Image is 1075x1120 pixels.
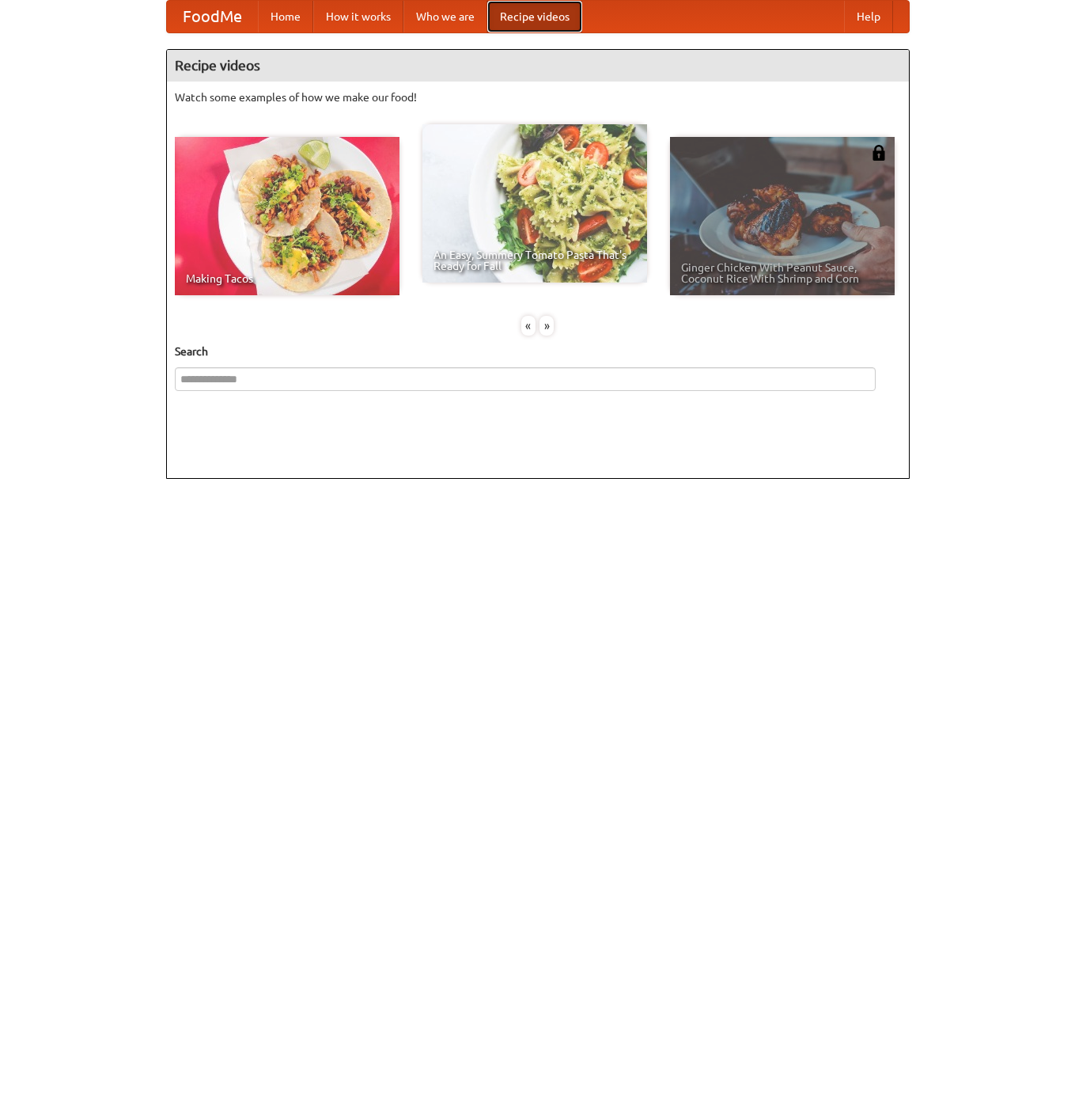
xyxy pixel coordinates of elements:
span: Making Tacos [186,273,388,284]
div: « [521,316,536,336]
p: Watch some examples of how we make our food! [175,89,901,105]
div: » [539,316,554,336]
a: Making Tacos [175,137,399,295]
h5: Search [175,344,901,359]
a: Who we are [403,1,487,32]
a: How it works [313,1,403,32]
a: Home [258,1,313,32]
a: FoodMe [167,1,258,32]
h4: Recipe videos [167,50,909,82]
a: Help [844,1,893,32]
a: Recipe videos [487,1,582,32]
span: An Easy, Summery Tomato Pasta That's Ready for Fall [433,249,636,271]
a: An Easy, Summery Tomato Pasta That's Ready for Fall [422,124,647,283]
img: 483408.png [871,145,887,161]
